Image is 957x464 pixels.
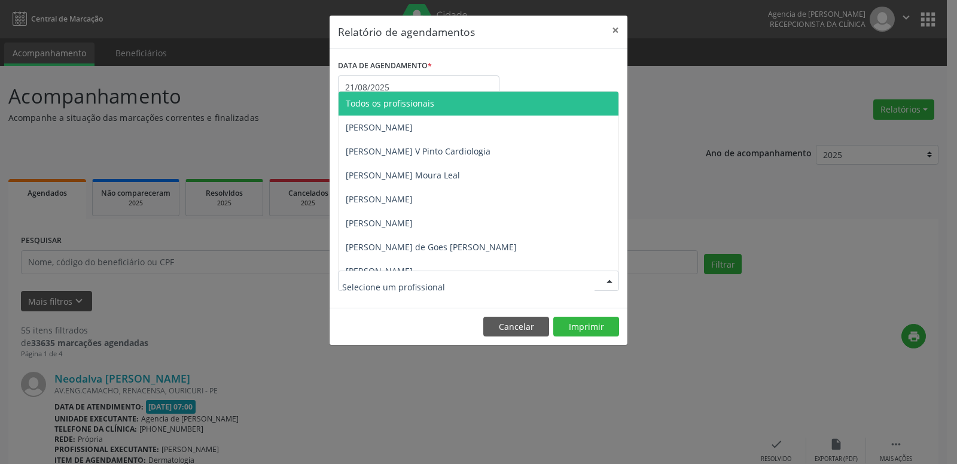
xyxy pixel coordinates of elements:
[346,145,490,157] span: [PERSON_NAME] V Pinto Cardiologia
[342,275,595,299] input: Selecione um profissional
[346,169,460,181] span: [PERSON_NAME] Moura Leal
[338,57,432,75] label: DATA DE AGENDAMENTO
[604,16,627,45] button: Close
[338,75,499,99] input: Selecione uma data ou intervalo
[346,193,413,205] span: [PERSON_NAME]
[346,217,413,229] span: [PERSON_NAME]
[483,317,549,337] button: Cancelar
[338,24,475,40] h5: Relatório de agendamentos
[346,265,413,277] span: [PERSON_NAME]
[346,98,434,109] span: Todos os profissionais
[346,122,413,133] span: [PERSON_NAME]
[346,241,517,253] span: [PERSON_NAME] de Goes [PERSON_NAME]
[553,317,619,337] button: Imprimir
